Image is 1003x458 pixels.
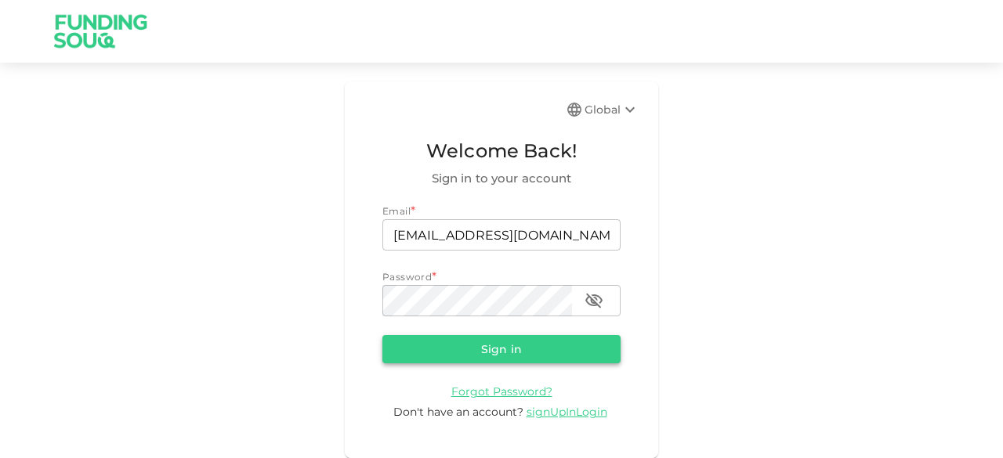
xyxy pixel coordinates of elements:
[451,384,552,398] a: Forgot Password?
[451,384,552,398] span: Forgot Password?
[382,285,572,316] input: password
[382,205,411,217] span: Email
[585,100,639,119] div: Global
[382,169,621,188] span: Sign in to your account
[382,219,621,251] input: email
[382,271,432,283] span: Password
[527,405,607,419] span: signUpInLogin
[393,405,523,419] span: Don't have an account?
[382,136,621,166] span: Welcome Back!
[382,335,621,363] button: Sign in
